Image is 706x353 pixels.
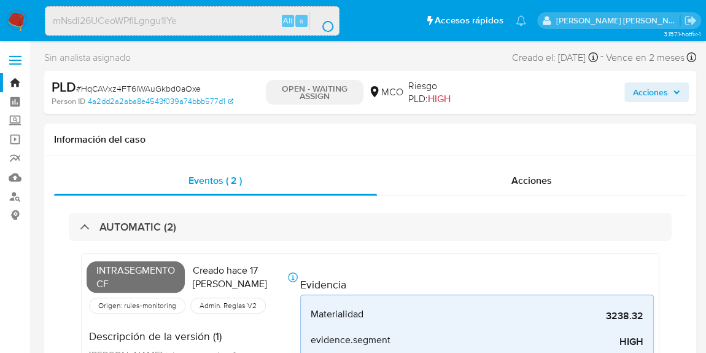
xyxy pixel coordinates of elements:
[87,261,185,293] span: Intrasegmento cf
[76,82,201,95] span: # HqCAVxz4FT6lWAuGkbd0aOxe
[427,92,450,106] span: HIGH
[600,49,603,66] span: -
[54,133,686,146] h1: Información del caso
[89,330,235,343] h4: Descripción de la versión (1)
[69,213,672,241] div: AUTOMATIC (2)
[606,51,685,65] span: Vence en 2 meses
[511,173,552,188] span: Acciones
[512,49,598,66] div: Creado el: [DATE]
[516,15,526,26] a: Notificaciones
[633,82,668,102] span: Acciones
[193,264,285,290] p: Creado hace 17 [PERSON_NAME]
[45,13,339,29] input: Buscar usuario o caso...
[44,51,131,65] span: Sin analista asignado
[198,301,258,311] span: Admin. Reglas V2
[408,79,475,106] span: Riesgo PLD:
[52,96,85,107] b: Person ID
[99,220,176,234] h3: AUTOMATIC (2)
[52,77,76,97] b: PLD
[300,15,303,26] span: s
[97,301,177,311] span: Origen: rules-monitoring
[266,80,364,105] p: OPEN - WAITING ASSIGN
[624,82,689,102] button: Acciones
[309,12,335,30] button: search-icon
[188,173,242,188] span: Eventos ( 2 )
[684,14,697,27] a: Salir
[283,15,293,26] span: Alt
[435,14,503,27] span: Accesos rápidos
[88,96,233,107] a: 4a2dd2a2aba8e4543f039a74bbb577d1
[368,85,403,99] div: MCO
[556,15,680,26] p: leonardo.alvarezortiz@mercadolibre.com.co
